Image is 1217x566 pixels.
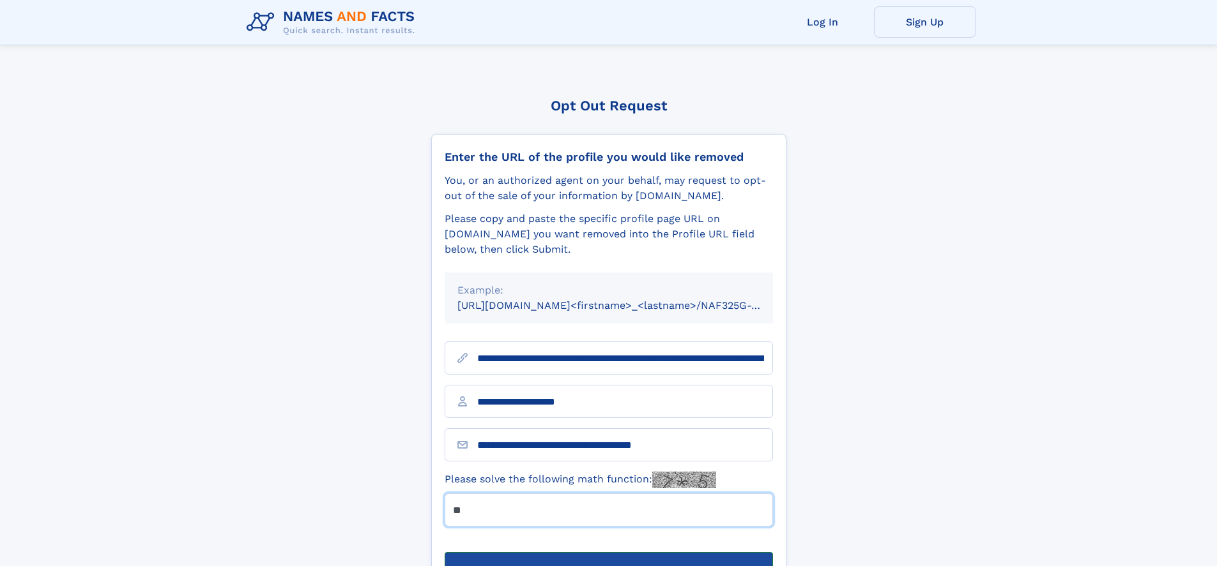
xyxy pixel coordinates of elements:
[445,150,773,164] div: Enter the URL of the profile you would like removed
[241,5,425,40] img: Logo Names and Facts
[431,98,786,114] div: Opt Out Request
[445,211,773,257] div: Please copy and paste the specific profile page URL on [DOMAIN_NAME] you want removed into the Pr...
[445,173,773,204] div: You, or an authorized agent on your behalf, may request to opt-out of the sale of your informatio...
[457,299,797,311] small: [URL][DOMAIN_NAME]<firstname>_<lastname>/NAF325G-xxxxxxxx
[874,6,976,38] a: Sign Up
[772,6,874,38] a: Log In
[445,472,716,488] label: Please solve the following math function:
[457,283,760,298] div: Example:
